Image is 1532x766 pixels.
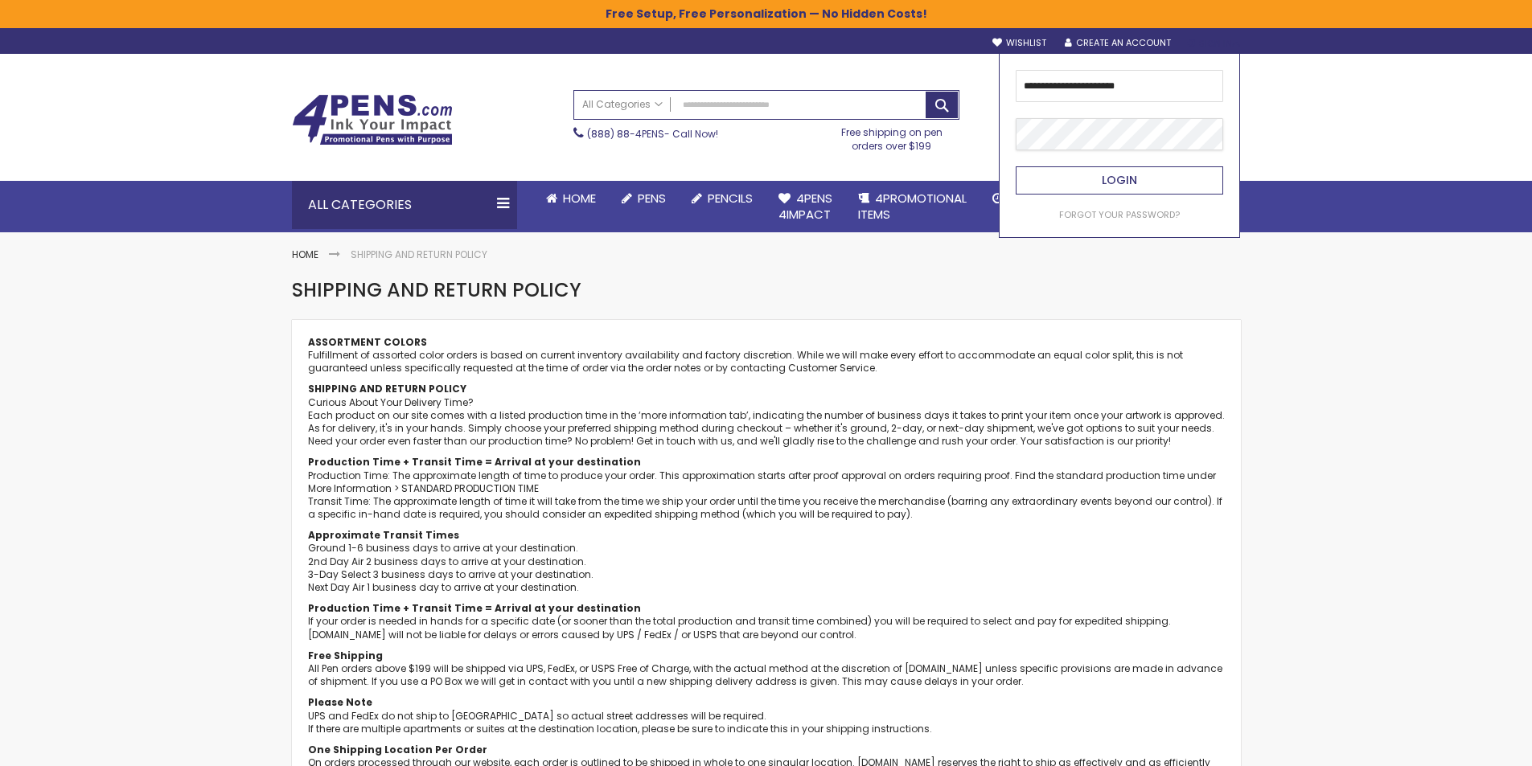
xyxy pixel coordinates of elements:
[563,190,596,207] span: Home
[308,649,1225,689] p: All Pen orders above $199 will be shipped via UPS, FedEx, or USPS Free of Charge, with the actual...
[308,743,487,756] b: One Shipping Location Per Order
[1016,166,1223,195] button: Login
[1399,723,1532,766] iframe: Google Customer Reviews
[292,248,318,261] a: Home
[845,181,980,233] a: 4PROMOTIONALITEMS
[308,695,372,709] b: Please Note
[308,455,641,469] b: Production Time + Transit Time = Arrival at your destination
[533,181,609,216] a: Home
[308,382,466,395] b: SHIPPING AND RETURN POLICY
[308,349,1225,375] p: Fulfillment of assorted color orders is based on current inventory availability and factory discr...
[308,528,459,542] b: Approximate Transit Times
[766,181,845,233] a: 4Pens4impact
[1059,209,1180,221] a: Forgot Your Password?
[308,601,641,615] b: Production Time + Transit Time = Arrival at your destination
[308,529,1225,594] p: Ground 1-6 business days to arrive at your destination. 2nd Day Air 2 business days to arrive at ...
[308,602,1225,641] p: If your order is needed in hands for a specific date (or sooner than the total production and tra...
[292,181,517,229] div: All Categories
[292,94,453,145] img: 4Pens Custom Pens and Promotional Products
[1187,38,1240,50] div: Sign In
[308,396,1225,449] p: Curious About Your Delivery Time? Each product on our site comes with a listed production time in...
[308,649,383,662] b: Free Shipping
[638,190,666,207] span: Pens
[582,98,663,111] span: All Categories
[587,127,664,141] a: (888) 88-4PENS
[1065,37,1171,49] a: Create an Account
[824,120,959,152] div: Free shipping on pen orders over $199
[308,456,1225,521] p: Production Time: The approximate length of time to produce your order. This approximation starts ...
[1102,172,1137,188] span: Login
[574,91,671,117] a: All Categories
[1059,208,1180,221] span: Forgot Your Password?
[708,190,753,207] span: Pencils
[992,37,1046,49] a: Wishlist
[980,181,1052,216] a: Rush
[308,335,427,349] b: ASSORTMENT COLORS
[609,181,679,216] a: Pens
[778,190,832,223] span: 4Pens 4impact
[308,696,1225,735] p: UPS and FedEx do not ship to [GEOGRAPHIC_DATA] so actual street addresses will be required. If th...
[679,181,766,216] a: Pencils
[351,248,487,261] strong: Shipping and Return Policy
[858,190,967,223] span: 4PROMOTIONAL ITEMS
[587,127,718,141] span: - Call Now!
[292,276,581,303] span: Shipping and Return Policy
